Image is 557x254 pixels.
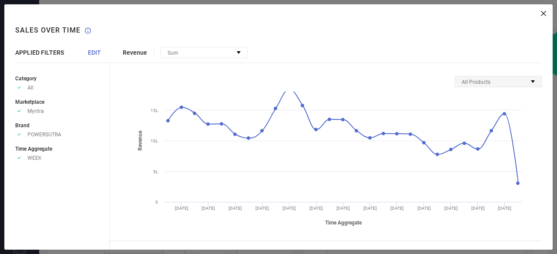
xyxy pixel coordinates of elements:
[15,26,81,34] h1: Sales over time
[15,146,52,152] span: Time Aggregate
[417,206,431,211] text: [DATE]
[363,206,377,211] text: [DATE]
[153,169,158,174] text: 5L
[471,206,485,211] text: [DATE]
[151,108,158,113] text: 15L
[155,200,158,205] text: 0
[27,85,34,91] span: All
[444,206,458,211] text: [DATE]
[15,49,64,56] span: APPLIED FILTERS
[175,206,188,211] text: [DATE]
[309,206,323,211] text: [DATE]
[137,130,143,151] tspan: Revenue
[498,206,511,211] text: [DATE]
[151,139,158,143] text: 10L
[27,132,61,138] span: POWERSUTRA
[390,206,404,211] text: [DATE]
[282,206,296,211] text: [DATE]
[15,99,44,105] span: Marketplace
[27,155,42,161] span: WEEK
[27,108,44,114] span: Myntra
[255,206,269,211] text: [DATE]
[88,49,101,56] span: EDIT
[123,49,147,56] span: Revenue
[228,206,242,211] text: [DATE]
[201,206,215,211] text: [DATE]
[15,122,30,129] span: Brand
[462,79,490,85] span: All Products
[168,50,178,56] span: Sum
[325,220,362,226] tspan: Time Aggregate
[15,76,37,82] span: Category
[336,206,350,211] text: [DATE]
